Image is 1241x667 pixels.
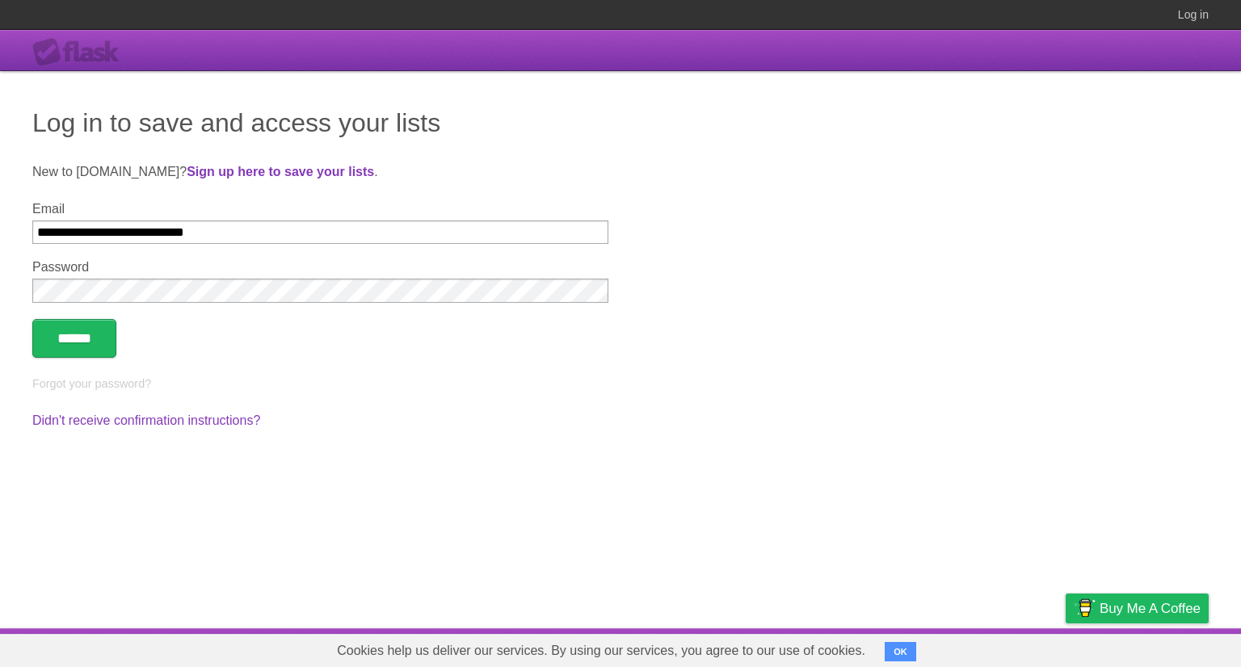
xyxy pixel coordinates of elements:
[1066,594,1209,623] a: Buy me a coffee
[187,165,374,178] a: Sign up here to save your lists
[990,632,1025,663] a: Terms
[904,632,970,663] a: Developers
[321,635,881,667] span: Cookies help us deliver our services. By using our services, you agree to our use of cookies.
[1045,632,1087,663] a: Privacy
[885,642,916,661] button: OK
[1107,632,1209,663] a: Suggest a feature
[32,413,260,427] a: Didn't receive confirmation instructions?
[32,103,1209,142] h1: Log in to save and access your lists
[32,260,608,275] label: Password
[851,632,885,663] a: About
[32,377,151,390] a: Forgot your password?
[32,202,608,216] label: Email
[32,38,129,67] div: Flask
[1100,594,1201,623] span: Buy me a coffee
[32,162,1209,182] p: New to [DOMAIN_NAME]? .
[1074,594,1096,622] img: Buy me a coffee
